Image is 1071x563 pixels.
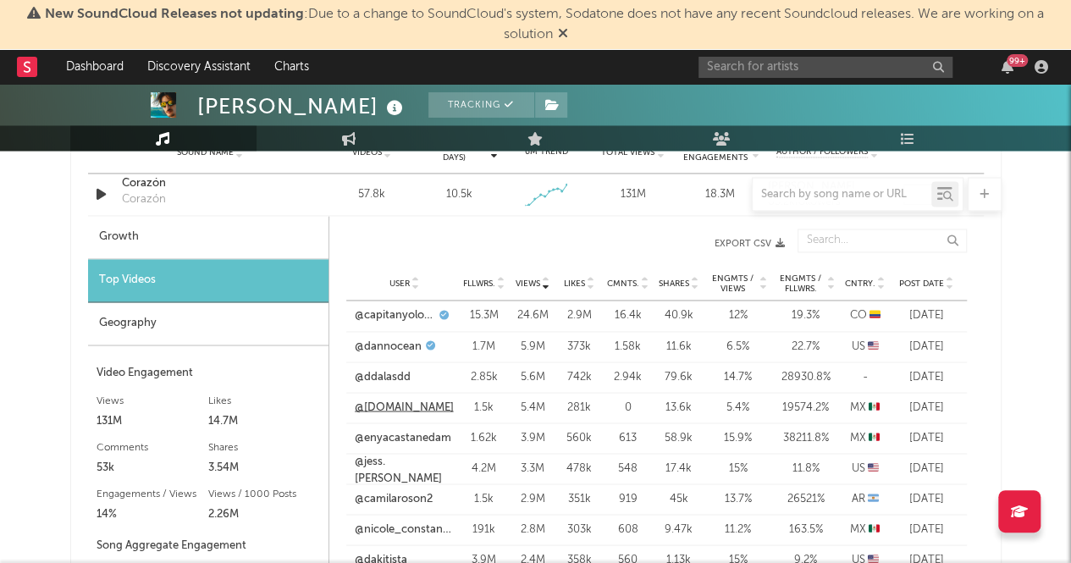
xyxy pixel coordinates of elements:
[54,50,135,84] a: Dashboard
[844,460,886,477] div: US
[506,146,585,158] div: 6M Trend
[88,302,328,345] div: Geography
[560,521,599,538] div: 303k
[659,279,689,289] span: Shares
[709,307,768,324] div: 12 %
[844,307,886,324] div: CO
[355,521,455,538] a: @nicole_constantinidis
[776,429,836,446] div: 38211.8 %
[776,399,836,416] div: 19574.2 %
[355,307,435,324] a: @capitanyolotroll
[463,460,505,477] div: 4.2M
[514,490,552,507] div: 2.9M
[895,307,958,324] div: [DATE]
[895,460,958,477] div: [DATE]
[97,437,208,457] div: Comments
[355,399,454,416] a: @[DOMAIN_NAME]
[607,490,649,507] div: 919
[709,338,768,355] div: 6.5 %
[658,307,700,324] div: 40.9k
[776,521,836,538] div: 163.5 %
[895,399,958,416] div: [DATE]
[355,490,433,507] a: @camilaroson2
[560,307,599,324] div: 2.9M
[208,411,320,431] div: 14.7M
[1002,60,1013,74] button: 99+
[516,279,540,289] span: Views
[389,279,410,289] span: User
[869,432,880,443] span: 🇲🇽
[601,147,654,157] span: Total Views
[776,146,868,157] span: Author / Followers
[658,368,700,385] div: 79.6k
[463,521,505,538] div: 191k
[514,338,552,355] div: 5.9M
[352,147,382,157] span: Videos
[208,390,320,411] div: Likes
[97,411,208,431] div: 131M
[560,429,599,446] div: 560k
[709,273,758,294] span: Engmts / Views
[845,279,875,289] span: Cntry.
[709,521,768,538] div: 11.2 %
[868,462,879,473] span: 🇺🇸
[514,399,552,416] div: 5.4M
[45,8,304,21] span: New SoundCloud Releases not updating
[122,175,299,192] a: Corazón
[776,460,836,477] div: 11.8 %
[607,338,649,355] div: 1.58k
[899,279,944,289] span: Post Date
[869,310,881,321] span: 🇨🇴
[607,521,649,538] div: 608
[895,490,958,507] div: [DATE]
[97,535,320,555] div: Song Aggregate Engagement
[463,490,505,507] div: 1.5k
[607,429,649,446] div: 613
[658,399,700,416] div: 13.6k
[419,142,488,163] span: Videos (last 7 days)
[560,338,599,355] div: 373k
[895,368,958,385] div: [DATE]
[208,457,320,477] div: 3.54M
[177,147,234,157] span: Sound Name
[97,390,208,411] div: Views
[709,399,768,416] div: 5.4 %
[88,259,328,302] div: Top Videos
[560,490,599,507] div: 351k
[844,429,886,446] div: MX
[514,521,552,538] div: 2.8M
[753,188,931,201] input: Search by song name or URL
[658,338,700,355] div: 11.6k
[607,399,649,416] div: 0
[709,490,768,507] div: 13.7 %
[208,483,320,504] div: Views / 1000 Posts
[895,338,958,355] div: [DATE]
[658,521,700,538] div: 9.47k
[895,429,958,446] div: [DATE]
[355,453,455,486] a: @jess.[PERSON_NAME]
[776,338,836,355] div: 22.7 %
[463,368,505,385] div: 2.85k
[208,437,320,457] div: Shares
[698,57,952,78] input: Search for artists
[607,279,639,289] span: Cmnts.
[262,50,321,84] a: Charts
[514,307,552,324] div: 24.6M
[658,490,700,507] div: 45k
[355,429,451,446] a: @enyacastanedam
[868,493,879,504] span: 🇦🇷
[844,338,886,355] div: US
[844,368,886,385] div: -
[463,338,505,355] div: 1.7M
[895,521,958,538] div: [DATE]
[844,490,886,507] div: AR
[463,399,505,416] div: 1.5k
[97,504,208,524] div: 14%
[355,368,411,385] a: @ddalasdd
[798,229,967,252] input: Search...
[776,273,825,294] span: Engmts / Fllwrs.
[607,307,649,324] div: 16.4k
[869,401,880,412] span: 🇲🇽
[208,504,320,524] div: 2.26M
